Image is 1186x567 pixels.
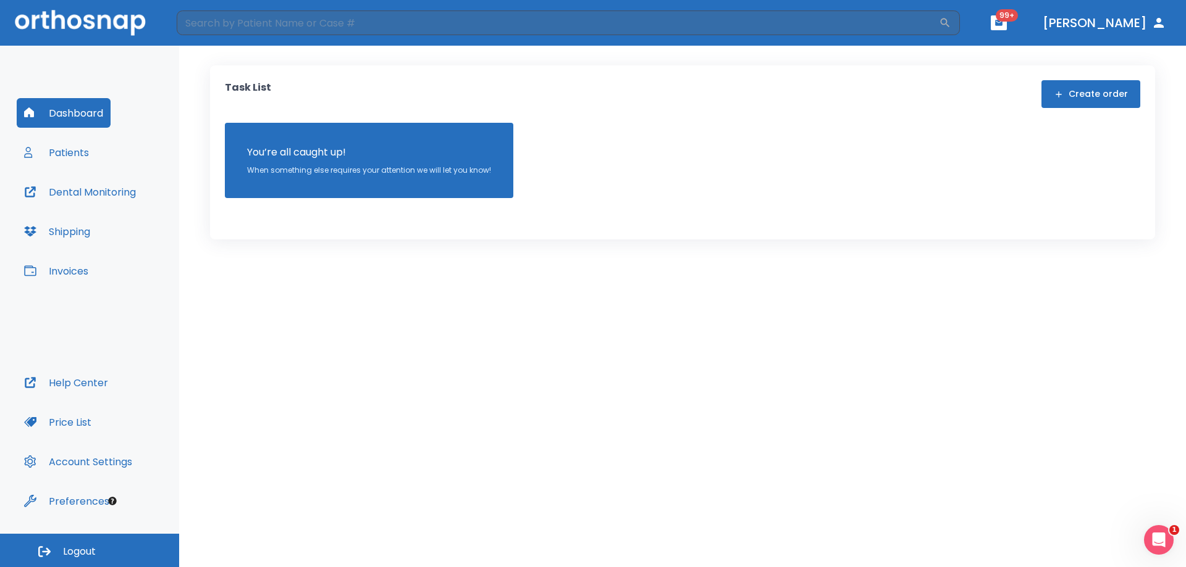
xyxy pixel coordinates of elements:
button: Help Center [17,368,116,397]
button: Patients [17,138,96,167]
button: Preferences [17,486,117,516]
div: Tooltip anchor [107,495,118,507]
img: Orthosnap [15,10,146,35]
span: 99+ [996,9,1018,22]
button: Dental Monitoring [17,177,143,207]
p: Task List [225,80,271,108]
span: 1 [1169,525,1179,535]
span: Logout [63,545,96,558]
button: Account Settings [17,447,140,476]
button: Price List [17,407,99,437]
input: Search by Patient Name or Case # [177,10,939,35]
button: Shipping [17,217,98,246]
button: Invoices [17,256,96,286]
button: Dashboard [17,98,111,128]
button: Create order [1041,80,1140,108]
p: You’re all caught up! [247,145,491,160]
button: [PERSON_NAME] [1038,12,1171,34]
p: When something else requires your attention we will let you know! [247,165,491,176]
iframe: Intercom live chat [1144,525,1174,555]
